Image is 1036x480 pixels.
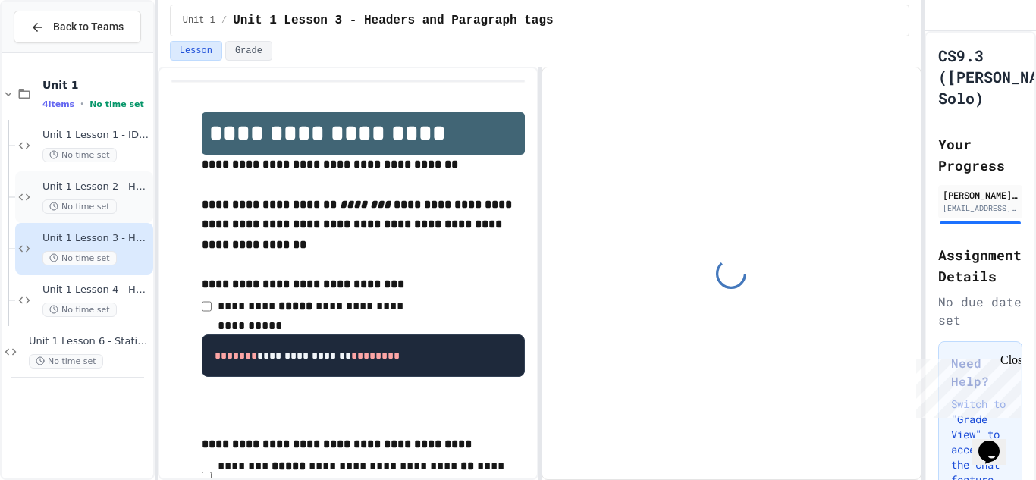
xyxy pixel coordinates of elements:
span: No time set [29,354,103,369]
span: No time set [42,251,117,265]
h2: Your Progress [938,133,1022,176]
span: Unit 1 Lesson 1 - IDE Interaction [42,129,150,142]
span: 4 items [42,99,74,109]
iframe: chat widget [972,419,1021,465]
div: [EMAIL_ADDRESS][PERSON_NAME][DOMAIN_NAME] [943,202,1018,214]
span: No time set [42,199,117,214]
button: Grade [225,41,272,61]
span: No time set [42,303,117,317]
span: No time set [42,148,117,162]
span: No time set [89,99,144,109]
button: Back to Teams [14,11,141,43]
span: Unit 1 [42,78,150,92]
button: Lesson [170,41,222,61]
span: Unit 1 Lesson 4 - Headlines Lab [42,284,150,296]
span: / [221,14,227,27]
div: Chat with us now!Close [6,6,105,96]
div: [PERSON_NAME] [PERSON_NAME] [943,188,1018,202]
span: Unit 1 Lesson 3 - Headers and Paragraph tags [42,232,150,245]
span: Unit 1 Lesson 3 - Headers and Paragraph tags [233,11,553,30]
h2: Assignment Details [938,244,1022,287]
span: Unit 1 [183,14,215,27]
span: Unit 1 Lesson 2 - HTML Doc Setup [42,180,150,193]
iframe: chat widget [910,353,1021,418]
span: Back to Teams [53,19,124,35]
span: Unit 1 Lesson 6 - Stations Activity [29,335,150,348]
span: • [80,98,83,110]
div: No due date set [938,293,1022,329]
